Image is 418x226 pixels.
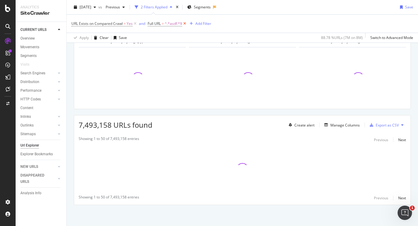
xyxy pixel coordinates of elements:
[20,44,39,50] div: Movements
[20,105,33,111] div: Content
[103,2,127,12] button: Previous
[20,114,31,120] div: Inlinks
[398,2,413,12] button: Save
[100,35,109,40] div: Clear
[405,4,413,10] div: Save
[175,4,180,10] div: times
[20,122,34,129] div: Outlinks
[139,21,145,26] button: and
[98,4,103,10] span: vs
[305,39,373,44] span: URLs Crawled By Botify By listingcontent
[20,61,35,68] a: Visits
[194,39,256,44] span: URLs Crawled By Botify By listingtitle
[20,172,56,185] a: DISAPPEARED URLS
[322,121,360,129] button: Manage Columns
[84,39,148,44] span: URLs Crawled By Botify By page_types
[20,5,62,10] div: Analytics
[195,21,211,26] div: Add Filter
[20,131,36,137] div: Sitemaps
[20,53,62,59] a: Segments
[374,137,388,142] div: Previous
[20,53,37,59] div: Segments
[321,35,363,40] div: 88.78 % URLs ( 7M on 8M )
[92,33,109,43] button: Clear
[165,19,182,28] span: ^.*asdf.*$
[374,195,388,201] div: Previous
[410,206,415,210] span: 1
[20,164,38,170] div: NEW URLS
[20,88,41,94] div: Performance
[286,120,314,130] button: Create alert
[374,195,388,202] button: Previous
[398,195,406,202] button: Next
[368,33,413,43] button: Switch to Advanced Mode
[79,195,139,202] div: Showing 1 to 50 of 7,493,158 entries
[20,131,56,137] a: Sitemaps
[20,122,56,129] a: Outlinks
[20,27,56,33] a: CURRENT URLS
[20,105,62,111] a: Content
[79,120,152,130] span: 7,493,158 URLs found
[20,96,56,103] a: HTTP Codes
[20,70,45,76] div: Search Engines
[20,79,39,85] div: Distribution
[132,2,175,12] button: 2 Filters Applied
[398,137,406,142] div: Next
[20,35,62,42] a: Overview
[187,20,211,27] button: Add Filter
[127,19,133,28] span: Yes
[398,136,406,143] button: Next
[330,123,360,128] div: Manage Columns
[20,70,56,76] a: Search Engines
[71,21,123,26] span: URL Exists on Compared Crawl
[20,114,56,120] a: Inlinks
[20,88,56,94] a: Performance
[80,35,89,40] div: Apply
[148,21,161,26] span: Full URL
[20,27,47,33] div: CURRENT URLS
[71,33,89,43] button: Apply
[370,35,413,40] div: Switch to Advanced Mode
[20,172,51,185] div: DISAPPEARED URLS
[20,79,56,85] a: Distribution
[80,4,91,10] span: 2025 Jul. 8th
[20,164,56,170] a: NEW URLS
[398,195,406,201] div: Next
[20,35,35,42] div: Overview
[20,190,41,196] div: Analysis Info
[374,136,388,143] button: Previous
[20,142,62,149] a: Url Explorer
[20,10,62,17] div: SiteCrawler
[79,136,139,143] div: Showing 1 to 50 of 7,493,158 entries
[20,44,62,50] a: Movements
[376,123,399,128] div: Export as CSV
[398,206,412,220] iframe: Intercom live chat
[20,151,53,157] div: Explorer Bookmarks
[367,120,399,130] button: Export as CSV
[162,21,164,26] span: =
[194,4,211,10] span: Segments
[294,123,314,128] div: Create alert
[20,142,39,149] div: Url Explorer
[111,33,127,43] button: Save
[141,4,167,10] div: 2 Filters Applied
[124,21,126,26] span: =
[20,96,41,103] div: HTTP Codes
[103,4,120,10] span: Previous
[20,190,62,196] a: Analysis Info
[119,35,127,40] div: Save
[20,151,62,157] a: Explorer Bookmarks
[20,61,29,68] div: Visits
[185,2,213,12] button: Segments
[71,2,98,12] button: [DATE]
